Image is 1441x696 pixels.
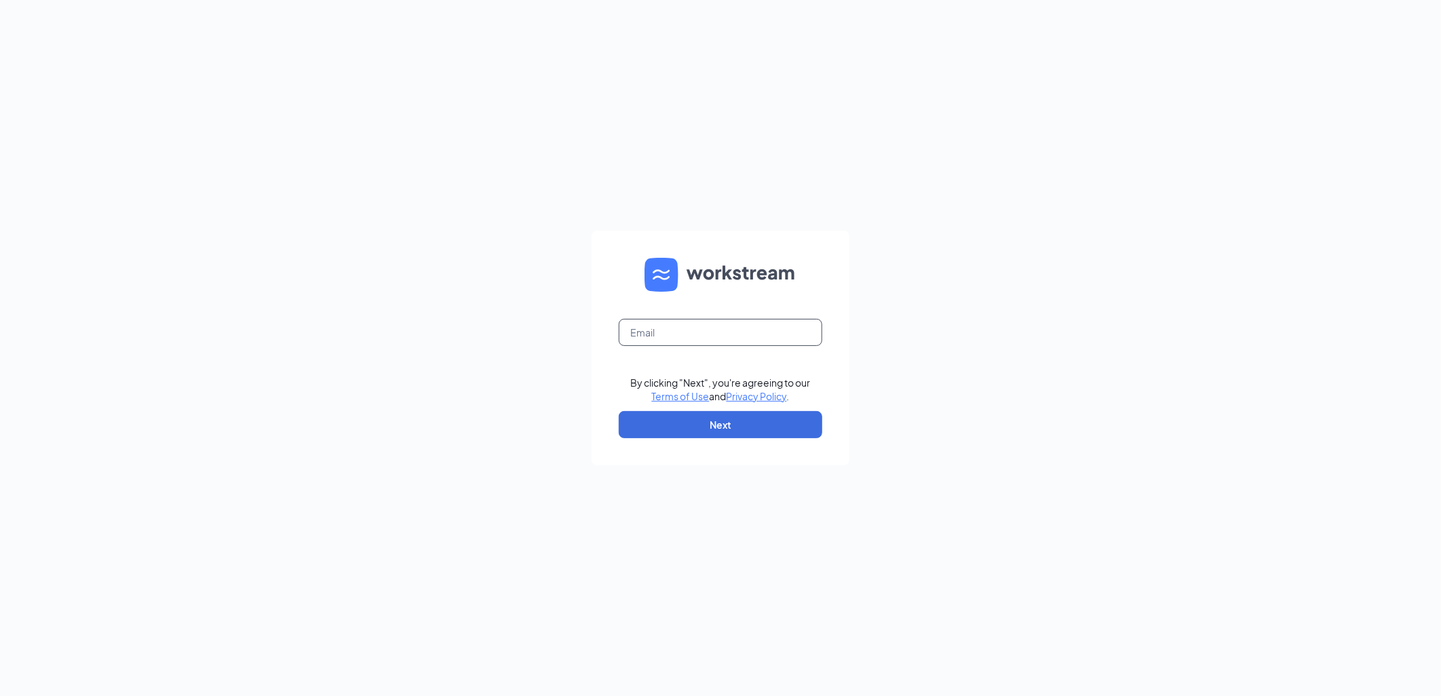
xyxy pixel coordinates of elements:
img: WS logo and Workstream text [645,258,796,292]
button: Next [619,411,822,438]
div: By clicking "Next", you're agreeing to our and . [631,376,811,403]
input: Email [619,319,822,346]
a: Terms of Use [652,390,710,402]
a: Privacy Policy [727,390,787,402]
